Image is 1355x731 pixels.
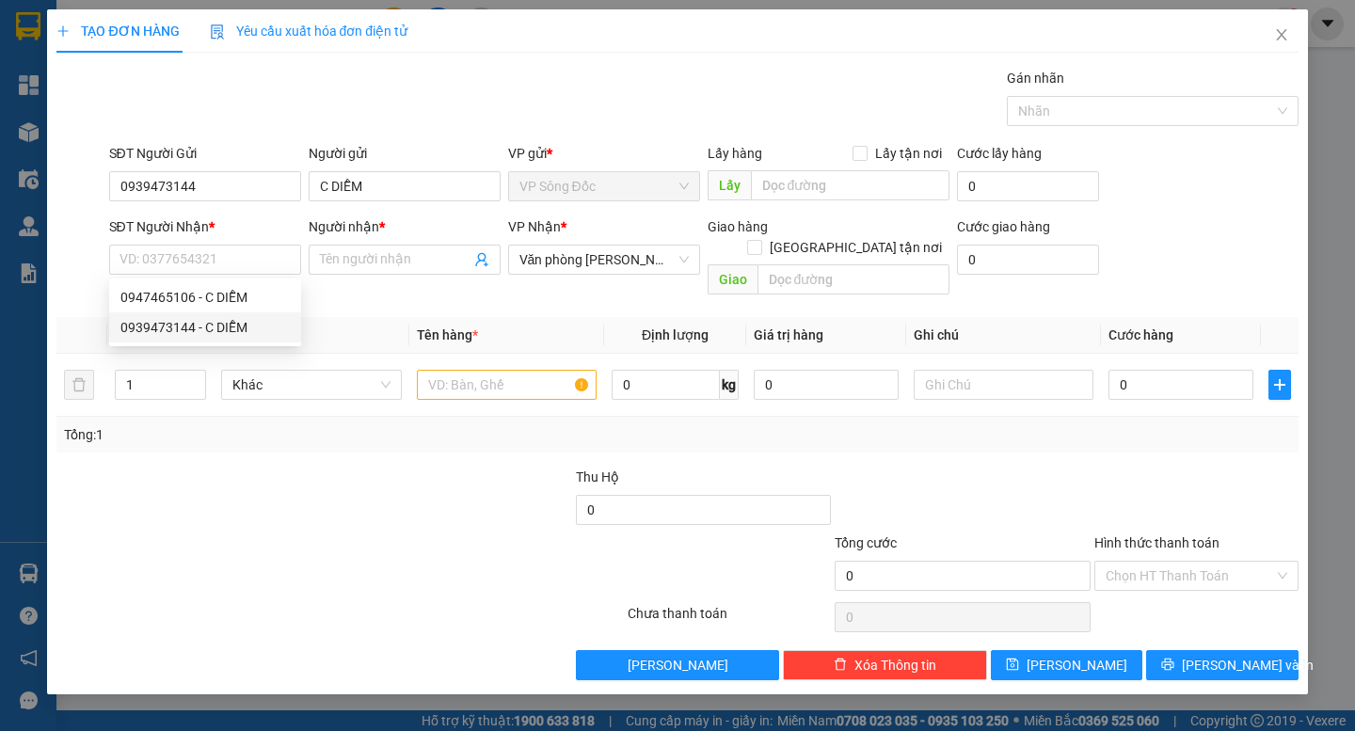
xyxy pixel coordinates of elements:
button: deleteXóa Thông tin [783,650,987,680]
input: 0 [754,370,899,400]
span: Thu Hộ [576,469,619,485]
th: Ghi chú [906,317,1101,354]
span: save [1006,658,1019,673]
span: Lấy tận nơi [868,143,949,164]
div: 0939473144 - C DIỄM [109,312,301,342]
button: Close [1255,9,1308,62]
label: Hình thức thanh toán [1094,535,1219,550]
button: printer[PERSON_NAME] và In [1146,650,1298,680]
button: plus [1268,370,1291,400]
span: VP Nhận [508,219,561,234]
div: Người gửi [309,143,501,164]
span: [PERSON_NAME] [628,655,728,675]
span: kg [720,370,739,400]
span: close [1274,27,1289,42]
span: Tổng cước [835,535,897,550]
span: Cước hàng [1108,327,1173,342]
div: 0947465106 - C DIỄM [120,287,290,308]
button: delete [64,370,94,400]
button: save[PERSON_NAME] [991,650,1142,680]
span: printer [1161,658,1174,673]
span: Tên hàng [417,327,478,342]
label: Cước lấy hàng [957,146,1042,161]
span: Định lượng [642,327,709,342]
span: plus [56,24,70,38]
span: Văn phòng Hồ Chí Minh [519,246,689,274]
span: Yêu cầu xuất hóa đơn điện tử [210,24,408,39]
b: [PERSON_NAME] [108,12,266,36]
div: 0939473144 - C DIỄM [120,317,290,338]
div: SĐT Người Gửi [109,143,301,164]
span: user-add [474,252,489,267]
span: Giao hàng [708,219,768,234]
div: Tổng: 1 [64,424,524,445]
div: SĐT Người Nhận [109,216,301,237]
span: Giá trị hàng [754,327,823,342]
span: [GEOGRAPHIC_DATA] tận nơi [762,237,949,258]
span: [PERSON_NAME] [1027,655,1127,675]
span: Lấy [708,170,751,200]
input: Cước giao hàng [957,245,1099,275]
input: Cước lấy hàng [957,171,1099,201]
input: Dọc đường [751,170,949,200]
div: VP gửi [508,143,700,164]
img: icon [210,24,225,40]
li: 85 [PERSON_NAME] [8,41,359,65]
span: environment [108,45,123,60]
button: [PERSON_NAME] [576,650,780,680]
div: Người nhận [309,216,501,237]
input: VD: Bàn, Ghế [417,370,597,400]
span: Xóa Thông tin [854,655,936,675]
span: delete [834,658,847,673]
div: 0947465106 - C DIỄM [109,282,301,312]
span: Giao [708,264,757,294]
div: Chưa thanh toán [626,603,834,636]
span: Lấy hàng [708,146,762,161]
span: TẠO ĐƠN HÀNG [56,24,179,39]
b: GỬI : VP Sông Đốc [8,118,226,149]
li: 02839.63.63.63 [8,65,359,88]
span: VP Sông Đốc [519,172,689,200]
span: Khác [232,371,390,399]
span: phone [108,69,123,84]
label: Cước giao hàng [957,219,1050,234]
input: Dọc đường [757,264,949,294]
span: plus [1269,377,1290,392]
label: Gán nhãn [1007,71,1064,86]
span: [PERSON_NAME] và In [1182,655,1314,675]
input: Ghi Chú [914,370,1093,400]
